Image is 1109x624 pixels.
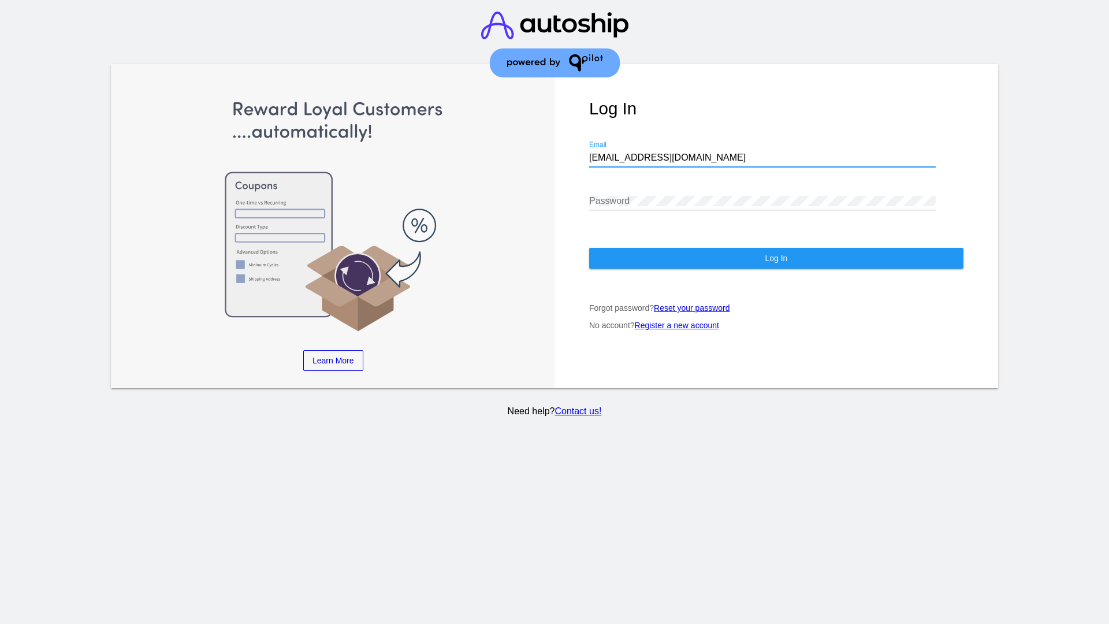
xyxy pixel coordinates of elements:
[589,321,963,330] p: No account?
[303,350,363,371] a: Learn More
[554,406,601,416] a: Contact us!
[635,321,719,330] a: Register a new account
[109,406,1000,417] p: Need help?
[589,153,936,163] input: Email
[146,99,520,333] img: Apply Coupons Automatically to Scheduled Orders with QPilot
[589,248,963,269] button: Log In
[589,303,963,313] p: Forgot password?
[589,99,963,118] h1: Log In
[312,356,354,365] span: Learn More
[654,303,730,313] a: Reset your password
[765,254,787,263] span: Log In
